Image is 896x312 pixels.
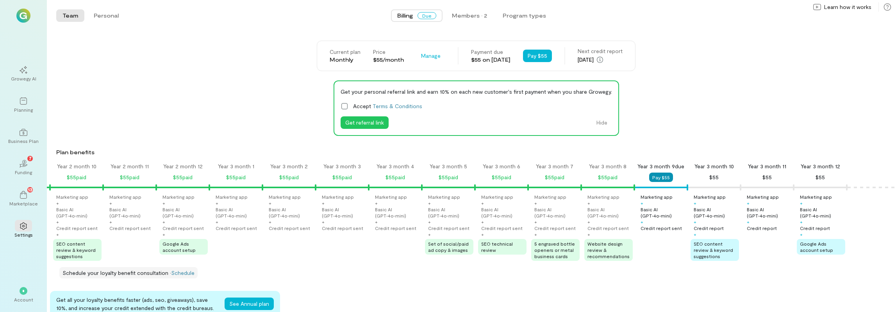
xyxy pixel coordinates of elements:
div: Year 2 month 10 [57,162,96,170]
div: Credit report sent [322,225,363,231]
div: Marketing app [428,194,460,200]
div: + [587,200,590,206]
a: Marketplace [9,185,37,213]
span: Billing [397,12,413,20]
div: + [694,219,696,225]
span: SEO content review & keyword suggestions [694,241,733,259]
div: Settings [14,232,33,238]
div: + [109,200,112,206]
div: Marketing app [800,194,832,200]
button: Manage [416,50,445,62]
div: Year 3 month 5 [430,162,467,170]
div: + [641,219,643,225]
div: + [375,200,378,206]
div: $55 paid [439,173,458,182]
a: Business Plan [9,122,37,150]
div: Business Plan [8,138,39,144]
div: Year 3 month 2 [270,162,308,170]
div: $55 [816,173,825,182]
span: Due [418,12,436,19]
span: Set of social/paid ad copy & images [428,241,469,253]
div: + [322,219,325,225]
div: Payment due [471,48,510,56]
div: + [56,231,59,237]
a: Planning [9,91,37,119]
div: + [534,200,537,206]
div: + [56,200,59,206]
div: Marketing app [375,194,407,200]
span: Accept [353,102,422,110]
div: Year 3 month 8 [589,162,626,170]
div: + [56,219,59,225]
div: $55 on [DATE] [471,56,510,64]
div: Credit report sent [587,225,629,231]
div: Credit report sent [162,225,204,231]
div: Credit report sent [216,225,257,231]
span: Google Ads account setup [162,241,196,253]
button: Members · 2 [446,9,493,22]
div: Basic AI (GPT‑4o‑mini) [428,206,473,219]
div: + [481,219,484,225]
div: $55 paid [492,173,511,182]
span: Website design review & recommendations [587,241,630,259]
button: Program types [496,9,552,22]
div: Basic AI (GPT‑4o‑mini) [587,206,633,219]
button: See Annual plan [225,298,274,310]
span: Schedule your loyalty benefit consultation · [62,269,171,276]
div: Members · 2 [452,12,487,20]
div: Basic AI (GPT‑4o‑mini) [109,206,155,219]
div: + [375,219,378,225]
div: Basic AI (GPT‑4o‑mini) [56,206,102,219]
span: Google Ads account setup [800,241,833,253]
div: Marketing app [481,194,513,200]
div: + [694,231,696,237]
div: $55 paid [332,173,352,182]
div: Year 3 month 12 [801,162,840,170]
div: $55 paid [598,173,618,182]
div: $55 paid [545,173,564,182]
button: Team [56,9,84,22]
button: Get referral link [341,116,389,129]
span: 5 engraved bottle openers or metal business cards [534,241,575,259]
button: Pay $55 [523,50,552,62]
div: Basic AI (GPT‑4o‑mini) [375,206,420,219]
div: Year 2 month 11 [111,162,149,170]
div: + [747,200,750,206]
div: Credit report sent [641,225,682,231]
div: Year 3 month 9 due [637,162,684,170]
div: $55/month [373,56,404,64]
div: $55 paid [386,173,405,182]
div: + [800,231,803,237]
div: Credit report [800,225,830,231]
a: Terms & Conditions [373,103,422,109]
div: Credit report sent [481,225,523,231]
div: Marketing app [694,194,726,200]
div: Planning [14,107,33,113]
div: + [322,200,325,206]
div: $55 paid [173,173,193,182]
div: Marketing app [56,194,88,200]
div: Marketing app [109,194,141,200]
span: Learn how it works [824,3,871,11]
div: Marketing app [641,194,673,200]
div: + [534,219,537,225]
div: + [109,219,112,225]
div: + [800,200,803,206]
div: $55 paid [226,173,246,182]
div: + [216,200,218,206]
div: Year 3 month 3 [323,162,361,170]
div: Year 3 month 11 [748,162,786,170]
div: Year 3 month 10 [694,162,734,170]
a: Funding [9,153,37,182]
div: + [747,219,750,225]
div: + [481,231,484,237]
div: + [587,219,590,225]
div: Marketplace [9,200,38,207]
div: Basic AI (GPT‑4o‑mini) [269,206,314,219]
span: 13 [28,186,32,193]
div: Credit report sent [269,225,310,231]
div: Get your personal referral link and earn 10% on each new customer's first payment when you share ... [341,87,612,96]
div: Basic AI (GPT‑4o‑mini) [322,206,367,219]
button: Personal [87,9,125,22]
div: $55 paid [279,173,299,182]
